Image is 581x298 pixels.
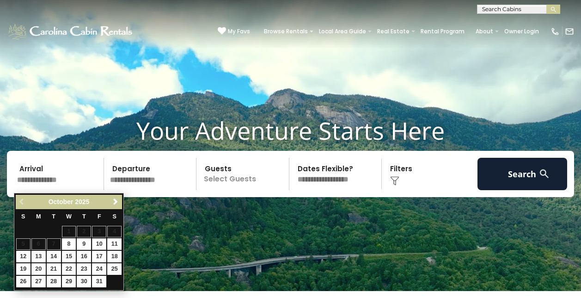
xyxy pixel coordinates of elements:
[550,27,560,36] img: phone-regular-white.png
[500,25,544,38] a: Owner Login
[538,168,550,180] img: search-regular-white.png
[7,22,135,41] img: White-1-1-2.png
[107,251,122,262] a: 18
[390,176,399,186] img: filter--v1.png
[199,158,289,190] p: Select Guests
[77,263,91,275] a: 23
[92,251,106,262] a: 17
[107,263,122,275] a: 25
[49,198,73,205] span: October
[471,25,498,38] a: About
[112,198,119,205] span: Next
[77,238,91,250] a: 9
[62,251,76,262] a: 15
[92,276,106,287] a: 31
[314,25,371,38] a: Local Area Guide
[416,25,469,38] a: Rental Program
[52,213,55,220] span: Tuesday
[228,27,250,36] span: My Favs
[62,263,76,275] a: 22
[110,196,121,208] a: Next
[36,213,41,220] span: Monday
[62,238,76,250] a: 8
[21,213,25,220] span: Sunday
[218,27,250,36] a: My Favs
[82,213,86,220] span: Thursday
[16,276,31,287] a: 26
[75,198,89,205] span: 2025
[259,25,312,38] a: Browse Rentals
[565,27,574,36] img: mail-regular-white.png
[92,263,106,275] a: 24
[16,263,31,275] a: 19
[62,276,76,287] a: 29
[47,263,61,275] a: 21
[31,276,46,287] a: 27
[477,158,568,190] button: Search
[66,213,72,220] span: Wednesday
[31,263,46,275] a: 20
[16,251,31,262] a: 12
[77,276,91,287] a: 30
[113,213,116,220] span: Saturday
[107,238,122,250] a: 11
[77,251,91,262] a: 16
[7,116,574,145] h1: Your Adventure Starts Here
[47,276,61,287] a: 28
[373,25,414,38] a: Real Estate
[98,213,101,220] span: Friday
[92,238,106,250] a: 10
[47,251,61,262] a: 14
[31,251,46,262] a: 13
